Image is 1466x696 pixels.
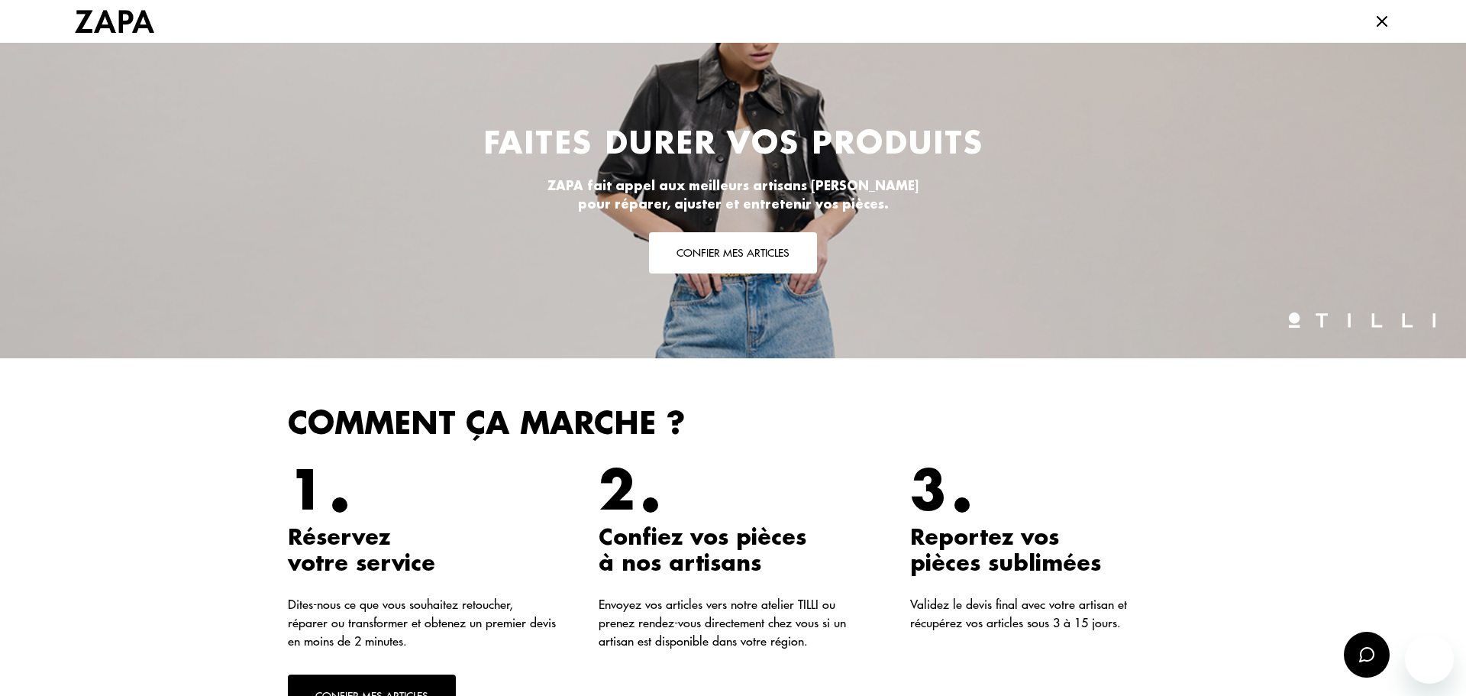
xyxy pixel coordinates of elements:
span: votre service [288,553,435,575]
button: Confier mes articles [649,232,817,274]
span: Confiez vos pièces [599,527,806,549]
img: Logo Zapa by Tilli [75,10,154,33]
p: 1 [288,465,325,519]
span: à nos artisans [599,553,761,575]
img: Logo Tilli [1289,312,1435,328]
p: Validez le devis final avec votre artisan et récupérez vos articles sous 3 à 15 jours. [910,595,1178,632]
span: Réservez [288,527,390,549]
p: Dites-nous ce que vous souhaitez retoucher, réparer ou transformer et obtenez un premier devis en... [288,595,556,650]
span: Reportez vos [910,527,1059,549]
p: ZAPA fait appel aux meilleurs artisans [PERSON_NAME] pour réparer, ajuster et entretenir vos pièces. [547,177,919,214]
p: 2 [599,465,635,519]
p: Envoyez vos articles vers notre atelier TILLI ou prenez rendez-vous directement chez vous si un a... [599,595,867,650]
h1: Faites durer vos produits [483,128,983,159]
span: pièces sublimées [910,553,1101,575]
h2: Comment ça marche ? [288,407,1178,441]
iframe: Button to launch messaging window [1405,635,1454,684]
p: 3 [910,465,947,519]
